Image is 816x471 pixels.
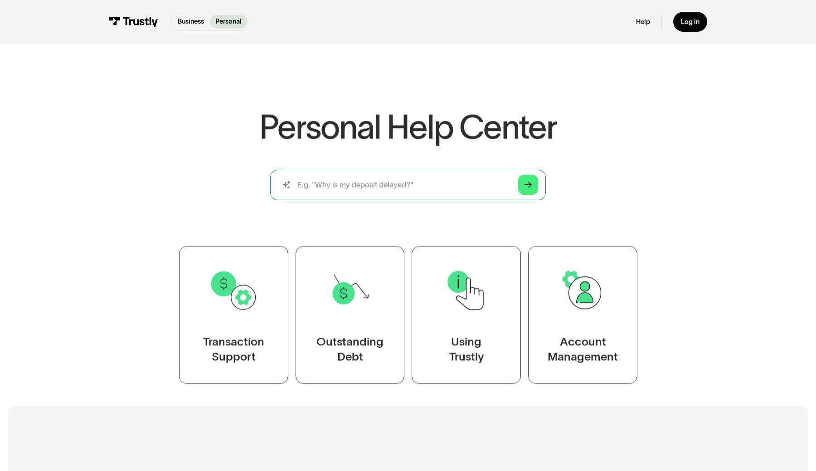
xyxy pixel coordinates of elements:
[210,15,248,29] a: Personal
[109,17,159,27] img: Trustly Logo
[673,12,707,32] a: Log in
[203,334,264,364] div: Transaction Support
[412,246,521,384] a: UsingTrustly
[636,18,650,26] a: Help
[270,170,545,200] form: Search
[270,170,545,200] input: search
[178,17,204,27] p: Business
[528,246,637,384] a: AccountManagement
[681,18,699,26] div: Log in
[295,246,404,384] a: OutstandingDebt
[548,334,618,364] div: Account Management
[316,334,384,364] div: Outstanding Debt
[179,246,288,384] a: TransactionSupport
[449,334,483,364] div: Using Trustly
[215,17,242,27] p: Personal
[172,15,210,29] a: Business
[259,111,557,144] h1: Personal Help Center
